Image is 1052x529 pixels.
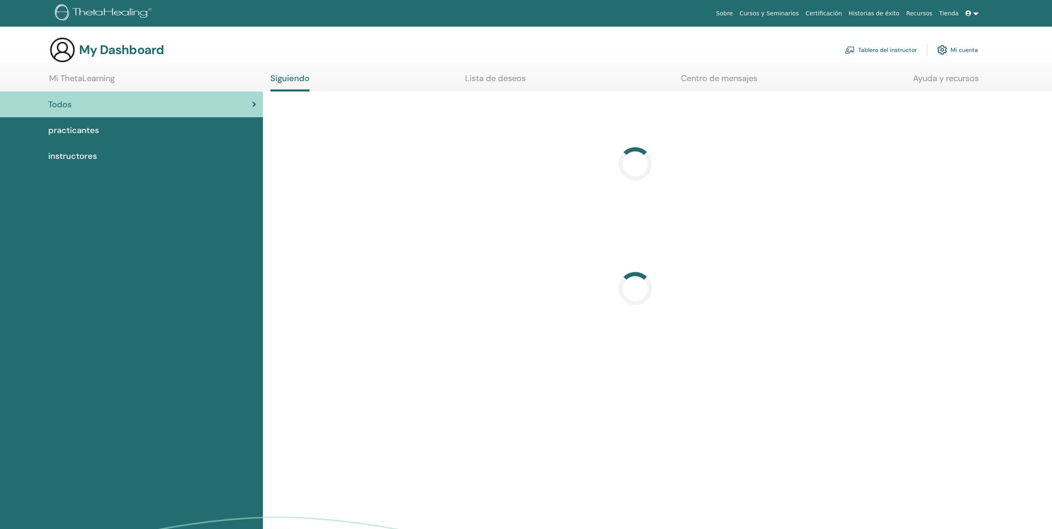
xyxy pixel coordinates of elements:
a: Ayuda y recursos [913,73,979,89]
span: Todos [48,98,72,111]
a: Mi cuenta [937,41,978,59]
a: Tablero del instructor [845,41,917,59]
img: cog.svg [937,43,947,57]
a: Historias de éxito [845,6,903,21]
a: Cursos y Seminarios [736,6,802,21]
img: chalkboard-teacher.svg [845,46,855,54]
a: Lista de deseos [465,73,526,89]
span: practicantes [48,124,99,136]
img: generic-user-icon.jpg [49,37,76,63]
h3: My Dashboard [79,42,164,57]
img: logo.png [55,4,154,23]
a: Certificación [802,6,845,21]
a: Tienda [936,6,962,21]
a: Centro de mensajes [681,73,757,89]
a: Mi ThetaLearning [49,73,115,89]
a: Sobre [713,6,736,21]
span: instructores [48,150,97,162]
a: Siguiendo [270,73,309,91]
a: Recursos [903,6,936,21]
